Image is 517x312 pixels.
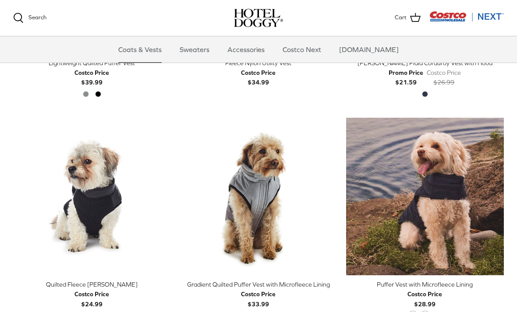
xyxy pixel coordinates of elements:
div: Costco Price [74,68,109,77]
a: Gradient Quilted Puffer Vest with Microfleece Lining Costco Price$33.99 [180,280,337,309]
div: Costco Price [241,289,276,299]
div: Promo Price [389,68,423,77]
a: Visit Costco Next [429,17,504,23]
a: Lightweight Quilted Puffer Vest Costco Price$39.99 [13,58,171,88]
span: Search [28,14,46,21]
b: $28.99 [407,289,442,307]
b: $24.99 [74,289,109,307]
b: $21.59 [389,68,423,86]
div: Fleece Nylon Utility Vest [180,58,337,68]
b: $33.99 [241,289,276,307]
img: Costco Next [429,11,504,22]
a: Accessories [220,36,273,63]
s: $26.99 [433,79,454,86]
a: Costco Next [275,36,329,63]
a: Quilted Fleece Melton Vest [13,118,171,275]
div: Quilted Fleece [PERSON_NAME] [13,280,171,289]
span: Cart [395,13,407,22]
a: [DOMAIN_NAME] [331,36,407,63]
div: Costco Price [407,289,442,299]
div: [PERSON_NAME] Plaid Corduroy Vest with Hood [346,58,504,68]
div: Costco Price [241,68,276,77]
div: Puffer Vest with Microfleece Lining [346,280,504,289]
b: $34.99 [241,68,276,86]
a: Puffer Vest with Microfleece Lining Costco Price$28.99 [346,280,504,309]
a: Gradient Quilted Puffer Vest with Microfleece Lining [180,118,337,275]
div: Costco Price [74,289,109,299]
a: Coats & Vests [110,36,170,63]
a: Fleece Nylon Utility Vest Costco Price$34.99 [180,58,337,88]
div: Lightweight Quilted Puffer Vest [13,58,171,68]
img: hoteldoggycom [234,9,283,27]
a: Search [13,13,46,23]
a: Sweaters [172,36,217,63]
b: $39.99 [74,68,109,86]
a: Cart [395,12,421,24]
a: [PERSON_NAME] Plaid Corduroy Vest with Hood Promo Price$21.59 Costco Price$26.99 [346,58,504,88]
div: Costco Price [427,68,461,77]
div: Gradient Quilted Puffer Vest with Microfleece Lining [180,280,337,289]
a: Puffer Vest with Microfleece Lining [346,118,504,275]
a: Quilted Fleece [PERSON_NAME] Costco Price$24.99 [13,280,171,309]
a: hoteldoggy.com hoteldoggycom [234,9,283,27]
